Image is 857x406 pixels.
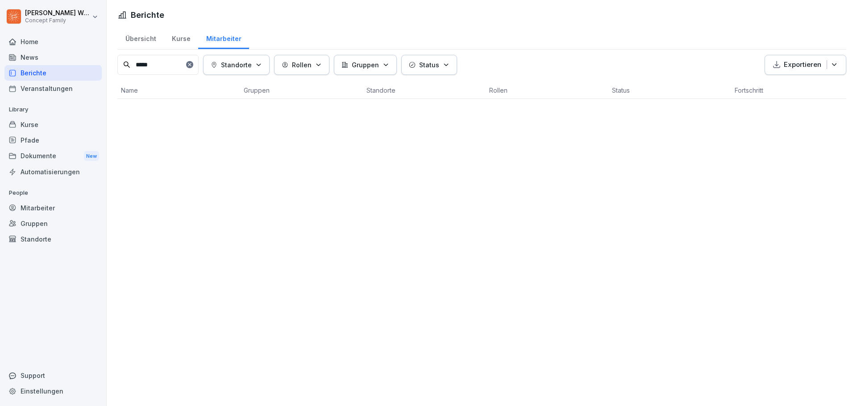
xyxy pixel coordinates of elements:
[4,216,102,231] a: Gruppen
[221,60,252,70] p: Standorte
[274,55,329,75] button: Rollen
[84,151,99,161] div: New
[4,200,102,216] a: Mitarbeiter
[131,9,164,21] h1: Berichte
[486,82,608,99] th: Rollen
[25,17,90,24] p: Concept Family
[363,82,486,99] th: Standorte
[117,26,164,49] a: Übersicht
[4,164,102,180] a: Automatisierungen
[401,55,457,75] button: Status
[4,186,102,200] p: People
[164,26,198,49] a: Kurse
[608,82,731,99] th: Status
[4,103,102,117] p: Library
[4,231,102,247] a: Standorte
[4,49,102,65] a: News
[4,34,102,49] a: Home
[4,368,102,383] div: Support
[4,383,102,399] a: Einstellungen
[4,132,102,148] a: Pfade
[334,55,397,75] button: Gruppen
[352,60,379,70] p: Gruppen
[117,82,240,99] th: Name
[25,9,90,17] p: [PERSON_NAME] Weichsel
[292,60,312,70] p: Rollen
[4,148,102,164] a: DokumenteNew
[419,60,439,70] p: Status
[203,55,270,75] button: Standorte
[4,117,102,132] a: Kurse
[198,26,249,49] a: Mitarbeiter
[784,60,821,70] p: Exportieren
[4,148,102,164] div: Dokumente
[4,81,102,96] a: Veranstaltungen
[731,82,854,99] th: Fortschritt
[765,55,846,75] button: Exportieren
[4,65,102,81] a: Berichte
[240,82,363,99] th: Gruppen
